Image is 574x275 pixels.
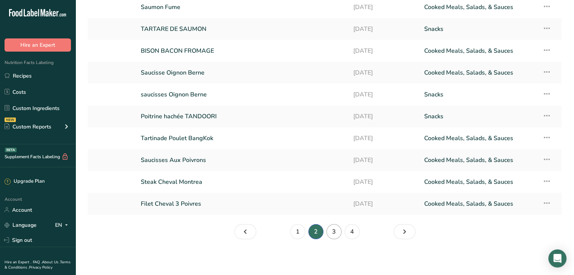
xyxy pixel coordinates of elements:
[353,65,415,81] a: [DATE]
[33,260,42,265] a: FAQ .
[353,174,415,190] a: [DATE]
[141,65,344,81] a: Saucisse Oignon Berne
[353,152,415,168] a: [DATE]
[424,196,533,212] a: Cooked Meals, Salads, & Sauces
[5,38,71,52] button: Hire an Expert
[290,224,305,239] a: Page 1.
[55,220,71,229] div: EN
[353,21,415,37] a: [DATE]
[5,260,71,270] a: Terms & Conditions .
[353,87,415,102] a: [DATE]
[424,21,533,37] a: Snacks
[5,118,16,122] div: NEW
[141,87,344,102] a: saucisses Oignon Berne
[5,218,37,232] a: Language
[42,260,60,265] a: About Us .
[353,43,415,59] a: [DATE]
[424,174,533,190] a: Cooked Meals, Salads, & Sauces
[326,224,342,239] a: Page 3.
[5,123,51,131] div: Custom Reports
[29,265,52,270] a: Privacy Policy
[353,130,415,146] a: [DATE]
[141,196,344,212] a: Filet Cheval 3 Poivres
[424,152,533,168] a: Cooked Meals, Salads, & Sauces
[5,260,31,265] a: Hire an Expert .
[548,249,566,267] div: Open Intercom Messenger
[141,108,344,124] a: Poitrine hachée TANDOORI
[394,224,415,239] a: Page 3.
[141,130,344,146] a: Tartinade Poulet BangKok
[424,87,533,102] a: Snacks
[141,21,344,37] a: TARTARE DE SAUMON
[424,43,533,59] a: Cooked Meals, Salads, & Sauces
[353,108,415,124] a: [DATE]
[424,130,533,146] a: Cooked Meals, Salads, & Sauces
[5,148,17,152] div: BETA
[424,65,533,81] a: Cooked Meals, Salads, & Sauces
[141,43,344,59] a: BISON BACON FROMAGE
[424,108,533,124] a: Snacks
[5,178,45,185] div: Upgrade Plan
[353,196,415,212] a: [DATE]
[141,152,344,168] a: Saucisses Aux Poivrons
[345,224,360,239] a: Page 4.
[234,224,256,239] a: Page 1.
[141,174,344,190] a: Steak Cheval Montrea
